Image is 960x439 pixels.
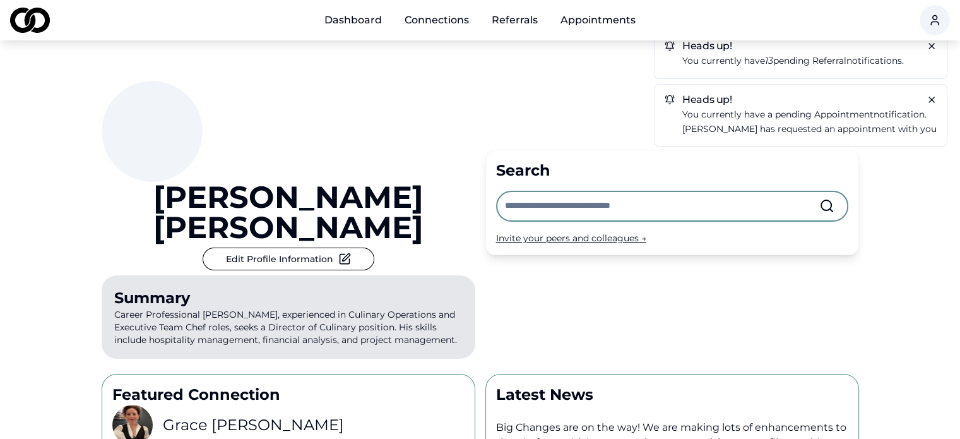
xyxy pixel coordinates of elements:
[102,182,475,243] a: [PERSON_NAME] [PERSON_NAME]
[682,107,937,136] a: You currently have a pending appointmentnotification.[PERSON_NAME] has requested an appointment w...
[203,248,374,270] button: Edit Profile Information
[682,107,937,122] p: You currently have a pending notification.
[482,8,548,33] a: Referrals
[665,95,937,105] h5: Heads up!
[102,275,475,359] p: Career Professional [PERSON_NAME], experienced in Culinary Operations and Executive Team Chef rol...
[496,232,848,244] div: Invite your peers and colleagues →
[665,41,937,51] h5: Heads up!
[814,109,874,120] span: appointment
[496,160,848,181] div: Search
[765,55,773,66] em: 13
[163,415,344,435] h3: Grace [PERSON_NAME]
[682,122,937,136] p: [PERSON_NAME] has requested an appointment with you
[394,8,479,33] a: Connections
[10,8,50,33] img: logo
[314,8,646,33] nav: Main
[112,385,465,405] p: Featured Connection
[682,54,937,68] a: You currently have13pending referralnotifications.
[682,54,937,68] p: You currently have pending notifications.
[550,8,646,33] a: Appointments
[314,8,392,33] a: Dashboard
[812,55,846,66] span: referral
[114,288,463,308] div: Summary
[496,385,848,405] p: Latest News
